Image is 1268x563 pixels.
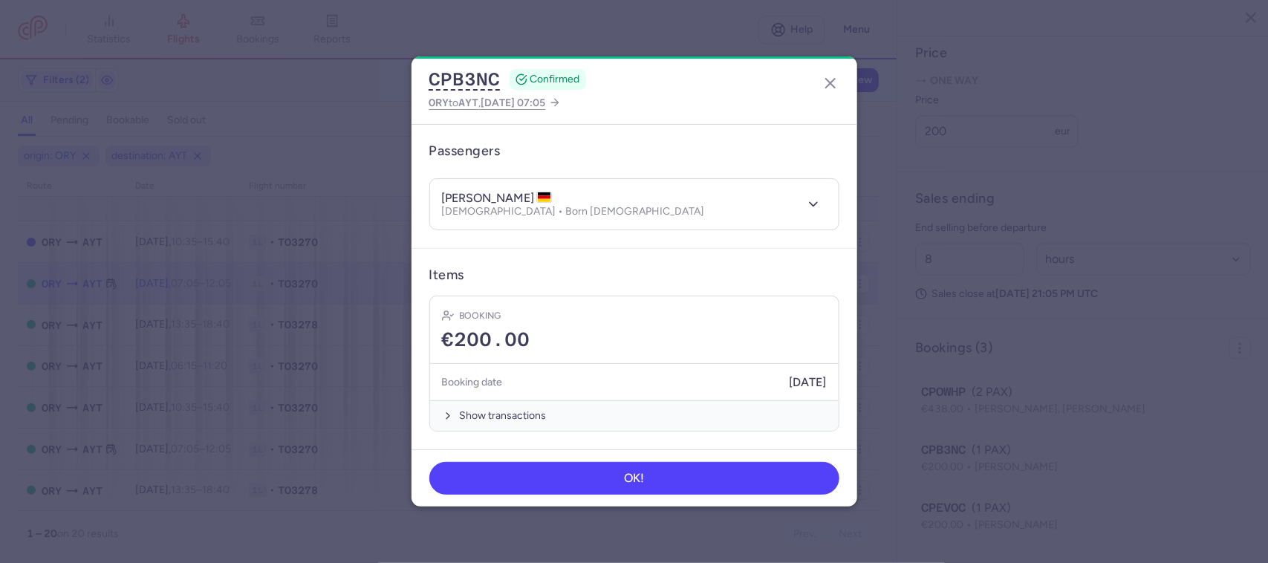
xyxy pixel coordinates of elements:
span: CONFIRMED [530,72,580,87]
button: CPB3NC [429,68,501,91]
a: ORYtoAYT,[DATE] 07:05 [429,94,561,112]
h3: Passengers [429,143,501,160]
button: OK! [429,462,839,495]
h5: Booking date [442,373,503,391]
span: OK! [624,472,644,485]
span: €200.00 [442,329,530,351]
h4: [PERSON_NAME] [442,191,552,206]
span: to , [429,94,546,112]
button: Show transactions [430,400,839,431]
p: [DEMOGRAPHIC_DATA] • Born [DEMOGRAPHIC_DATA] [442,206,705,218]
div: Booking€200.00 [430,296,839,364]
span: [DATE] 07:05 [481,97,546,109]
h3: Items [429,267,464,284]
span: ORY [429,97,449,108]
span: [DATE] [790,376,827,389]
h4: Booking [460,308,501,323]
span: AYT [459,97,479,108]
